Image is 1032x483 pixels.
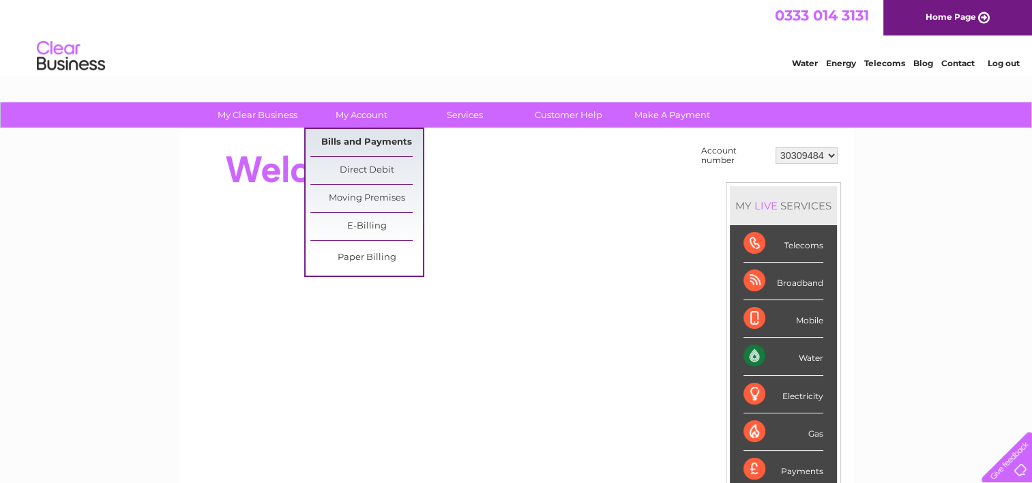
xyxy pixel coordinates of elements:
a: E-Billing [310,213,423,240]
div: Water [743,338,823,375]
div: MY SERVICES [730,186,837,225]
div: Broadband [743,263,823,300]
a: Bills and Payments [310,129,423,156]
a: 0333 014 3131 [775,7,869,24]
a: Water [792,58,818,68]
a: Contact [941,58,975,68]
a: Customer Help [512,102,625,128]
a: My Clear Business [201,102,314,128]
div: Electricity [743,376,823,413]
div: LIVE [752,199,780,212]
a: Services [409,102,521,128]
a: My Account [305,102,417,128]
div: Telecoms [743,225,823,263]
img: logo.png [36,35,106,77]
a: Paper Billing [310,244,423,272]
a: Log out [987,58,1019,68]
a: Blog [913,58,933,68]
div: Clear Business is a trading name of Verastar Limited (registered in [GEOGRAPHIC_DATA] No. 3667643... [194,8,839,66]
a: Direct Debit [310,157,423,184]
a: Make A Payment [616,102,728,128]
a: Moving Premises [310,185,423,212]
a: Telecoms [864,58,905,68]
td: Account number [698,143,772,169]
div: Mobile [743,300,823,338]
div: Gas [743,413,823,451]
a: Energy [826,58,856,68]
